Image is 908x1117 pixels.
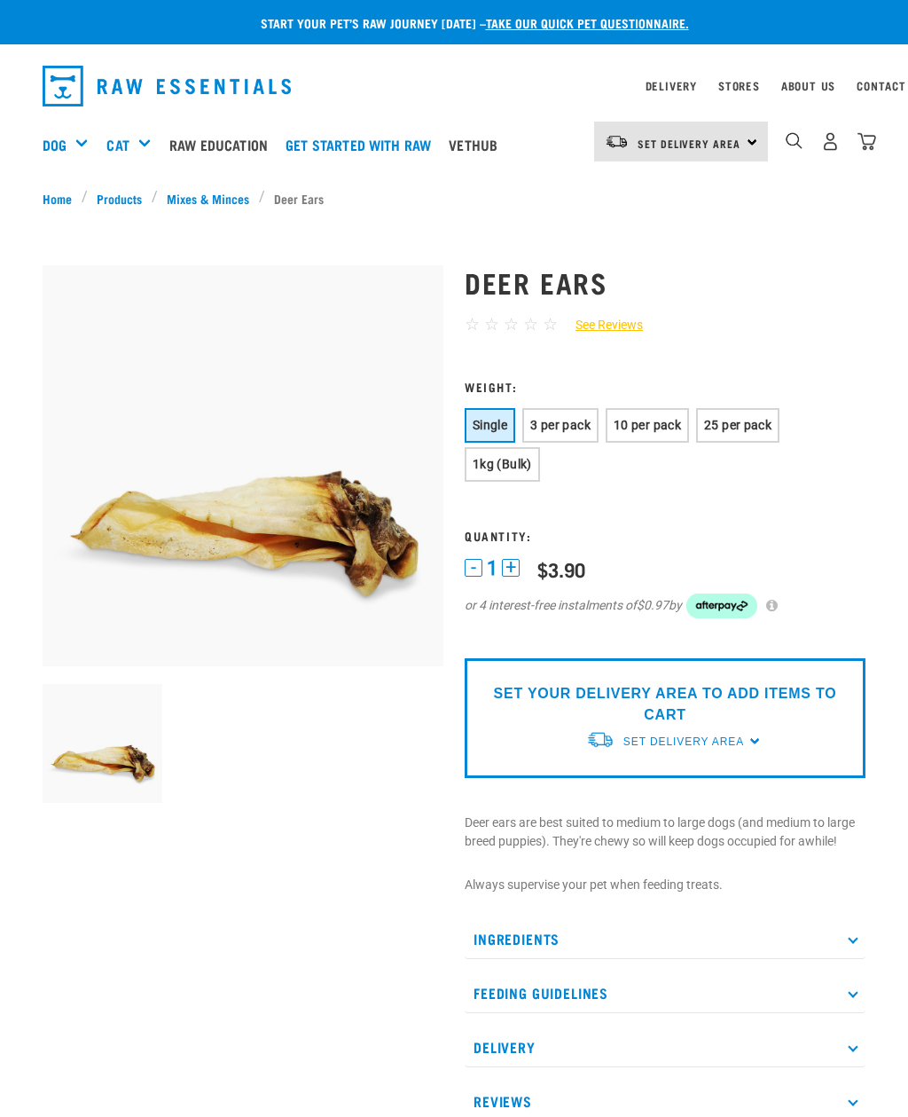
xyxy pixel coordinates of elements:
[43,189,865,208] nav: breadcrumbs
[465,973,865,1013] p: Feeding Guidelines
[165,109,281,180] a: Raw Education
[623,735,744,748] span: Set Delivery Area
[473,418,507,432] span: Single
[465,919,865,959] p: Ingredients
[444,109,511,180] a: Vethub
[43,66,291,106] img: Raw Essentials Logo
[704,418,771,432] span: 25 per pack
[465,1027,865,1067] p: Delivery
[465,876,865,894] p: Always supervise your pet when feeding treats.
[646,83,697,89] a: Delivery
[106,134,129,155] a: Cat
[43,134,67,155] a: Dog
[486,20,689,26] a: take our quick pet questionnaire.
[558,316,643,334] a: See Reviews
[614,418,681,432] span: 10 per pack
[487,559,497,578] span: 1
[465,529,865,542] h3: Quantity:
[530,418,591,432] span: 3 per pack
[605,134,629,150] img: van-moving.png
[781,83,835,89] a: About Us
[523,314,538,334] span: ☆
[465,266,865,298] h1: Deer Ears
[43,265,443,666] img: A Deer Ear Treat For Pets
[465,814,865,851] p: Deer ears are best suited to medium to large dogs (and medium to large breed puppies). They're ch...
[28,59,880,114] nav: dropdown navigation
[465,594,865,618] div: or 4 interest-free instalments of by
[281,109,444,180] a: Get started with Raw
[718,83,760,89] a: Stores
[43,189,82,208] a: Home
[543,314,558,334] span: ☆
[786,132,802,149] img: home-icon-1@2x.png
[158,189,259,208] a: Mixes & Minces
[502,559,520,577] button: +
[473,457,532,471] span: 1kg (Bulk)
[465,559,482,577] button: -
[586,730,614,749] img: van-moving.png
[857,132,876,151] img: home-icon@2x.png
[638,140,740,146] span: Set Delivery Area
[465,314,480,334] span: ☆
[857,83,906,89] a: Contact
[606,408,689,443] button: 10 per pack
[821,132,840,151] img: user.png
[537,558,585,580] div: $3.90
[465,408,515,443] button: Single
[43,684,162,804] img: A Deer Ear Treat For Pets
[686,594,757,618] img: Afterpay
[478,683,852,726] p: SET YOUR DELIVERY AREA TO ADD ITEMS TO CART
[637,596,669,615] span: $0.97
[484,314,499,334] span: ☆
[696,408,779,443] button: 25 per pack
[504,314,519,334] span: ☆
[522,408,599,443] button: 3 per pack
[88,189,152,208] a: Products
[465,447,540,482] button: 1kg (Bulk)
[465,380,865,393] h3: Weight:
